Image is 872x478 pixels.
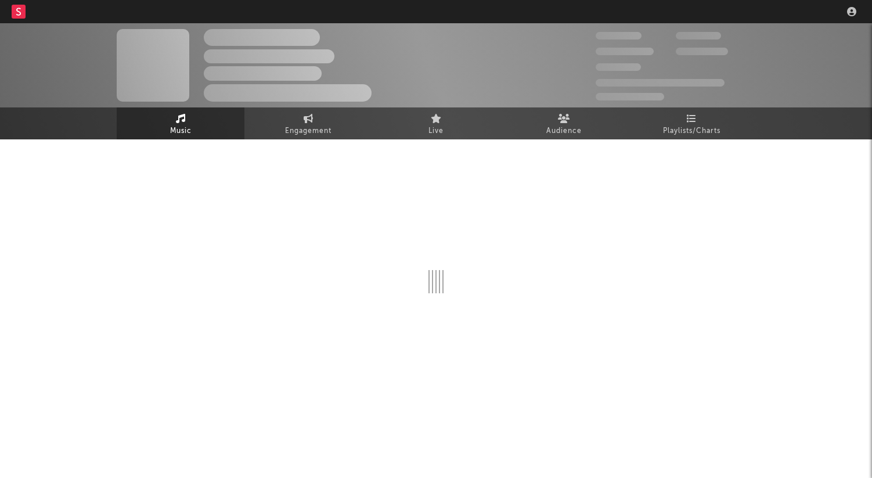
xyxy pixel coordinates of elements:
[596,93,664,100] span: Jump Score: 85.0
[500,107,628,139] a: Audience
[676,32,721,39] span: 100 000
[596,79,725,87] span: 50 000 000 Monthly Listeners
[596,63,641,71] span: 100 000
[628,107,755,139] a: Playlists/Charts
[596,48,654,55] span: 50 000 000
[663,124,720,138] span: Playlists/Charts
[546,124,582,138] span: Audience
[170,124,192,138] span: Music
[285,124,331,138] span: Engagement
[596,32,642,39] span: 300 000
[428,124,444,138] span: Live
[372,107,500,139] a: Live
[117,107,244,139] a: Music
[676,48,728,55] span: 1 000 000
[244,107,372,139] a: Engagement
